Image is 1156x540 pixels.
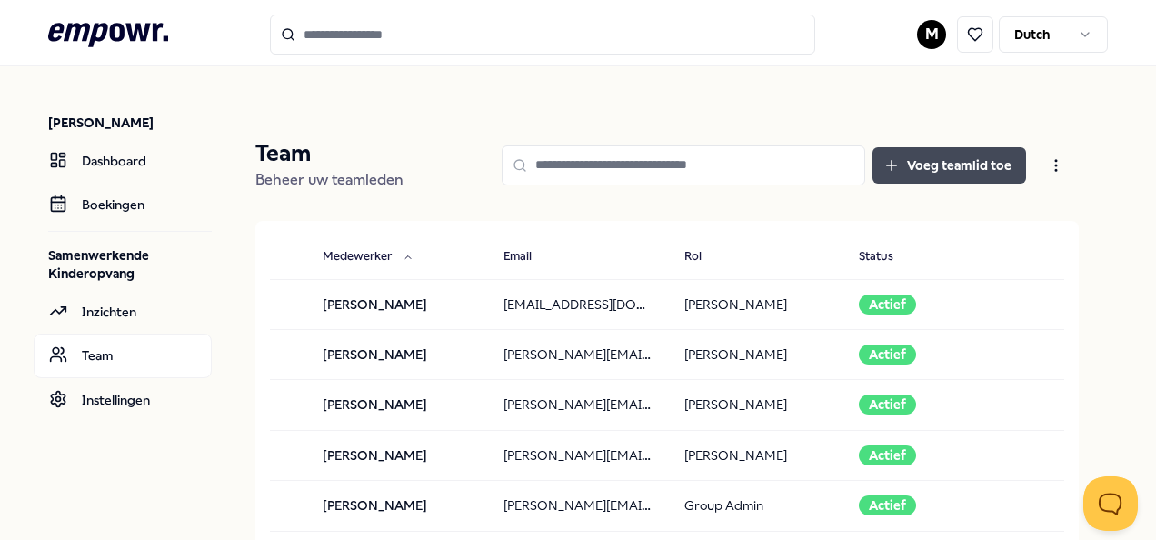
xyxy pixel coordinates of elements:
[917,20,946,49] button: M
[670,430,844,480] td: [PERSON_NAME]
[844,239,930,275] button: Status
[255,139,404,168] p: Team
[308,239,428,275] button: Medewerker
[859,495,916,515] div: Actief
[859,395,916,415] div: Actief
[489,481,670,531] td: [PERSON_NAME][EMAIL_ADDRESS][DOMAIN_NAME]
[670,380,844,430] td: [PERSON_NAME]
[308,481,489,531] td: [PERSON_NAME]
[48,246,212,283] p: Samenwerkende Kinderopvang
[308,329,489,379] td: [PERSON_NAME]
[308,430,489,480] td: [PERSON_NAME]
[1033,147,1079,184] button: Open menu
[34,378,212,422] a: Instellingen
[34,139,212,183] a: Dashboard
[859,345,916,365] div: Actief
[670,239,738,275] button: Rol
[308,279,489,329] td: [PERSON_NAME]
[670,279,844,329] td: [PERSON_NAME]
[489,329,670,379] td: [PERSON_NAME][EMAIL_ADDRESS][DOMAIN_NAME]
[670,481,844,531] td: Group Admin
[489,380,670,430] td: [PERSON_NAME][EMAIL_ADDRESS][DOMAIN_NAME]
[34,290,212,334] a: Inzichten
[255,171,404,188] span: Beheer uw teamleden
[270,15,815,55] input: Search for products, categories or subcategories
[872,147,1026,184] button: Voeg teamlid toe
[489,430,670,480] td: [PERSON_NAME][EMAIL_ADDRESS][DOMAIN_NAME]
[1083,476,1138,531] iframe: Help Scout Beacon - Open
[670,329,844,379] td: [PERSON_NAME]
[48,114,212,132] p: [PERSON_NAME]
[34,183,212,226] a: Boekingen
[489,279,670,329] td: [EMAIL_ADDRESS][DOMAIN_NAME]
[34,334,212,377] a: Team
[859,295,916,315] div: Actief
[308,380,489,430] td: [PERSON_NAME]
[489,239,568,275] button: Email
